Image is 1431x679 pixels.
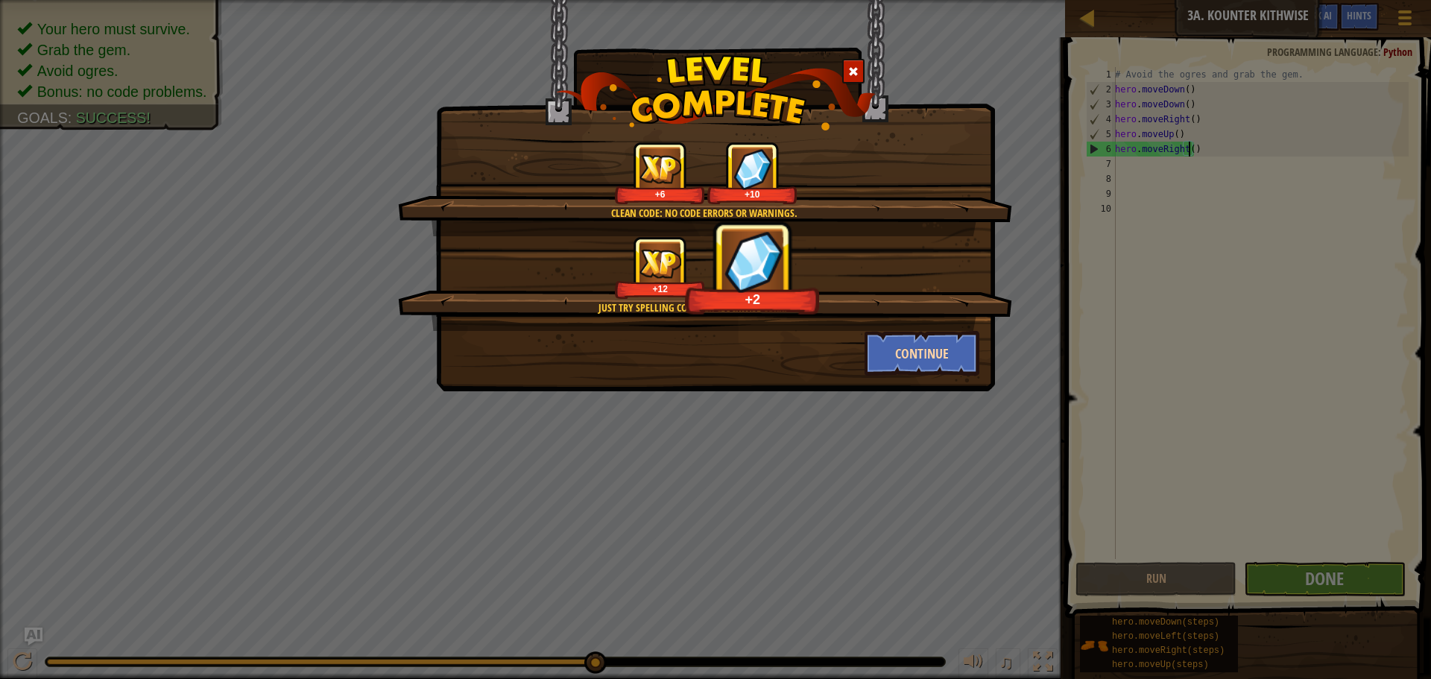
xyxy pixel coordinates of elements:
[618,283,702,294] div: +12
[710,189,795,200] div: +10
[865,331,980,376] button: Continue
[556,55,876,130] img: level_complete.png
[733,148,772,189] img: reward_icon_gems.png
[639,249,681,278] img: reward_icon_xp.png
[469,300,939,315] div: Just try spelling counter clockwise correctly.
[469,206,939,221] div: Clean code: no code errors or warnings.
[689,291,816,308] div: +2
[639,154,681,183] img: reward_icon_xp.png
[716,224,790,298] img: reward_icon_gems.png
[618,189,702,200] div: +6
